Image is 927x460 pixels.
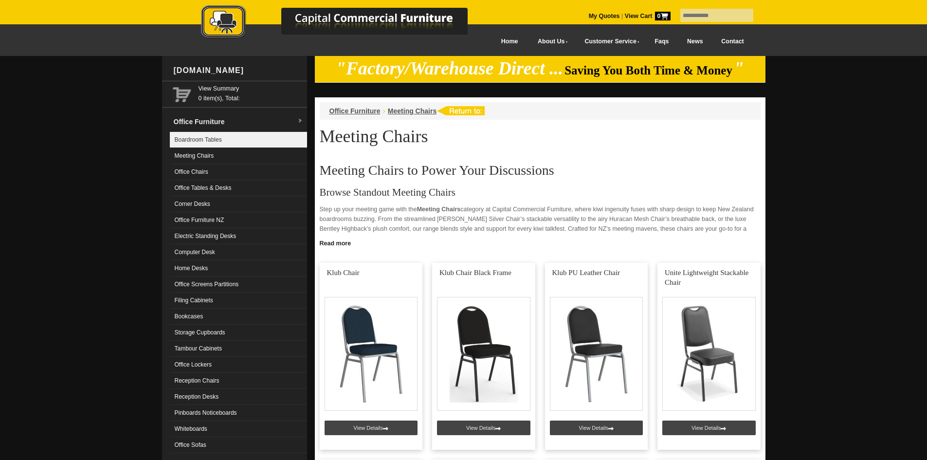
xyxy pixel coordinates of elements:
a: Bookcases [170,309,307,325]
a: Home Desks [170,260,307,276]
div: [DOMAIN_NAME] [170,56,307,85]
a: Meeting Chairs [170,148,307,164]
img: Capital Commercial Furniture Logo [174,5,515,40]
a: Filing Cabinets [170,293,307,309]
span: 0 item(s), Total: [199,84,303,102]
li: › [383,106,385,116]
h2: Meeting Chairs to Power Your Discussions [320,163,761,178]
a: Electric Standing Desks [170,228,307,244]
a: Office Furniture [329,107,381,115]
a: View Cart0 [623,13,670,19]
a: About Us [527,31,574,53]
a: Capital Commercial Furniture Logo [174,5,515,43]
a: Corner Desks [170,196,307,212]
a: My Quotes [589,13,620,19]
a: Reception Chairs [170,373,307,389]
a: Customer Service [574,31,645,53]
strong: Meeting Chairs [417,206,461,213]
img: return to [436,106,485,115]
a: Office Chairs [170,164,307,180]
a: Office Sofas [170,437,307,453]
em: " [734,58,744,78]
span: 0 [655,12,671,20]
a: Office Lockers [170,357,307,373]
a: Faqs [646,31,678,53]
a: Pinboards Noticeboards [170,405,307,421]
a: Office Furnituredropdown [170,112,307,132]
span: Saving You Both Time & Money [564,64,732,77]
em: "Factory/Warehouse Direct ... [336,58,563,78]
a: News [678,31,712,53]
a: Tambour Cabinets [170,341,307,357]
a: Whiteboards [170,421,307,437]
a: Office Tables & Desks [170,180,307,196]
a: Office Screens Partitions [170,276,307,293]
h1: Meeting Chairs [320,127,761,146]
a: Contact [712,31,753,53]
a: View Summary [199,84,303,93]
a: Office Furniture NZ [170,212,307,228]
a: Reception Desks [170,389,307,405]
h3: Browse Standout Meeting Chairs [320,187,761,197]
img: dropdown [297,118,303,124]
p: Step up your meeting game with the category at Capital Commercial Furniture, where kiwi ingenuity... [320,204,761,243]
a: Click to read more [315,236,765,248]
strong: View Cart [625,13,671,19]
a: Computer Desk [170,244,307,260]
a: Meeting Chairs [388,107,436,115]
a: Storage Cupboards [170,325,307,341]
a: Boardroom Tables [170,132,307,148]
